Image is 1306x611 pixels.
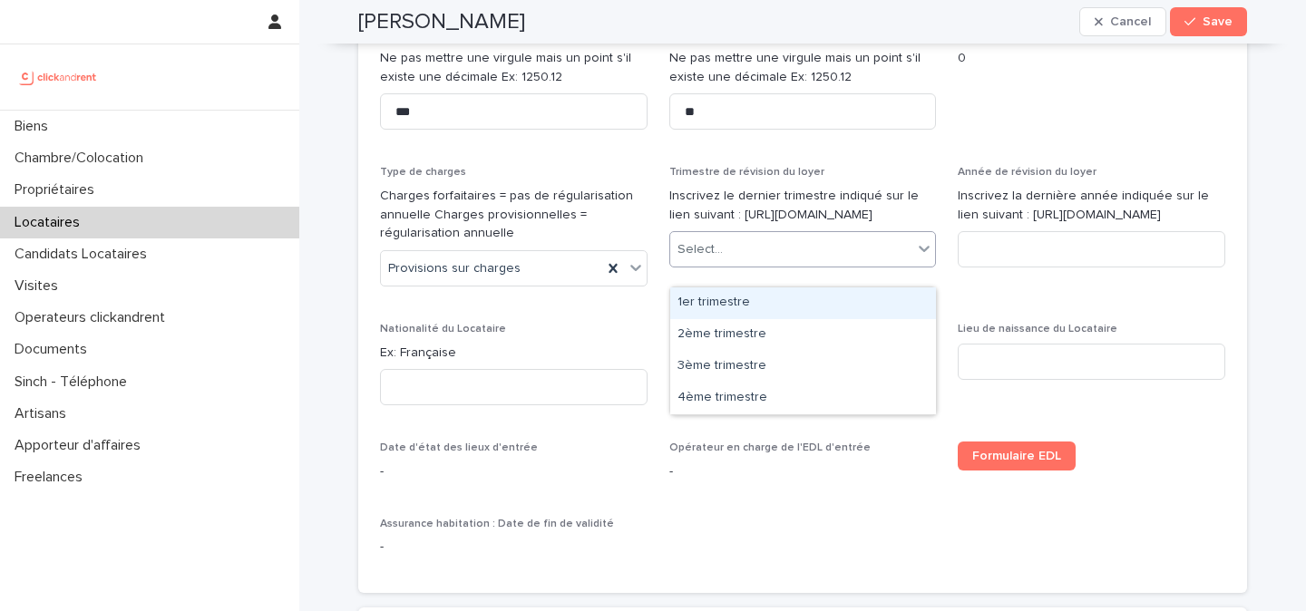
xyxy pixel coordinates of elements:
p: - [380,538,648,557]
span: Opérateur en charge de l'EDL d'entrée [669,442,871,453]
a: Formulaire EDL [958,441,1076,470]
div: Select... [677,240,723,259]
p: Sinch - Téléphone [7,373,141,391]
p: 0 [958,49,1225,68]
p: Biens [7,118,63,135]
p: Charges forfaitaires = pas de régularisation annuelle Charges provisionnelles = régularisation an... [380,187,648,243]
span: Cancel [1110,15,1151,28]
span: Trimestre de révision du loyer [669,167,824,178]
p: Operateurs clickandrent [7,309,180,326]
p: Documents [7,341,102,358]
div: 1er trimestre [670,287,936,319]
span: Lieu de naissance du Locataire [958,324,1117,335]
h2: [PERSON_NAME] [358,9,525,35]
img: UCB0brd3T0yccxBKYDjQ [15,59,102,95]
button: Cancel [1079,7,1166,36]
span: Nationalité du Locataire [380,324,506,335]
span: Année de révision du loyer [958,167,1096,178]
p: Candidats Locataires [7,246,161,263]
span: Formulaire EDL [972,450,1061,462]
p: Propriétaires [7,181,109,199]
div: 2ème trimestre [670,319,936,351]
span: Assurance habitation : Date de fin de validité [380,519,614,529]
p: Ex: Française [380,344,648,363]
span: Type de charges [380,167,466,178]
p: Visites [7,277,73,295]
p: - [669,462,937,481]
p: Freelances [7,469,97,486]
div: 4ème trimestre [670,383,936,414]
span: Provisions sur charges [388,259,521,278]
p: Ne pas mettre une virgule mais un point s'il existe une décimale Ex: 1250.12 [669,49,937,87]
p: Inscrivez la dernière année indiquée sur le lien suivant : [URL][DOMAIN_NAME] [958,187,1225,225]
p: Locataires [7,214,94,231]
p: Inscrivez le dernier trimestre indiqué sur le lien suivant : [URL][DOMAIN_NAME] [669,187,937,225]
p: Chambre/Colocation [7,150,158,167]
p: Ne pas mettre une virgule mais un point s'il existe une décimale Ex: 1250.12 [380,49,648,87]
div: 3ème trimestre [670,351,936,383]
p: Artisans [7,405,81,422]
button: Save [1170,7,1247,36]
span: Save [1203,15,1233,28]
span: Date d'état des lieux d'entrée [380,442,538,453]
p: Apporteur d'affaires [7,437,155,454]
p: - [380,462,648,481]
